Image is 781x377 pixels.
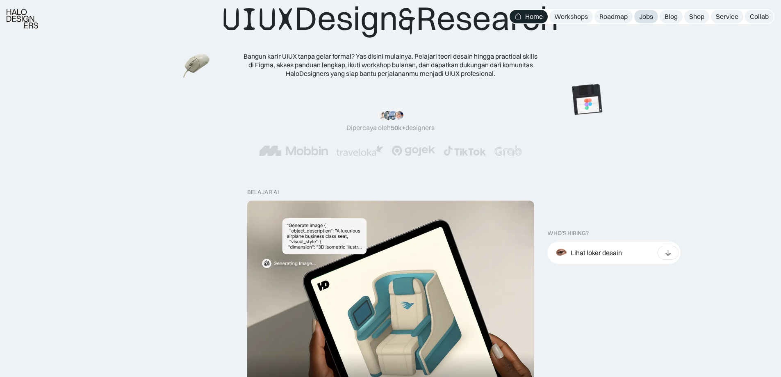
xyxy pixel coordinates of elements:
[665,12,678,21] div: Blog
[247,189,279,196] div: belajar ai
[391,123,405,132] span: 50k+
[243,52,538,78] div: Bangun karir UIUX tanpa gelar formal? Yas disini mulainya. Pelajari teori desain hingga practical...
[689,12,704,21] div: Shop
[634,10,658,23] a: Jobs
[716,12,738,21] div: Service
[549,10,593,23] a: Workshops
[525,12,543,21] div: Home
[346,123,435,132] div: Dipercaya oleh designers
[547,230,589,237] div: WHO’S HIRING?
[571,249,622,257] div: Lihat loker desain
[554,12,588,21] div: Workshops
[684,10,709,23] a: Shop
[750,12,769,21] div: Collab
[711,10,743,23] a: Service
[599,12,628,21] div: Roadmap
[639,12,653,21] div: Jobs
[510,10,548,23] a: Home
[660,10,683,23] a: Blog
[745,10,774,23] a: Collab
[594,10,633,23] a: Roadmap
